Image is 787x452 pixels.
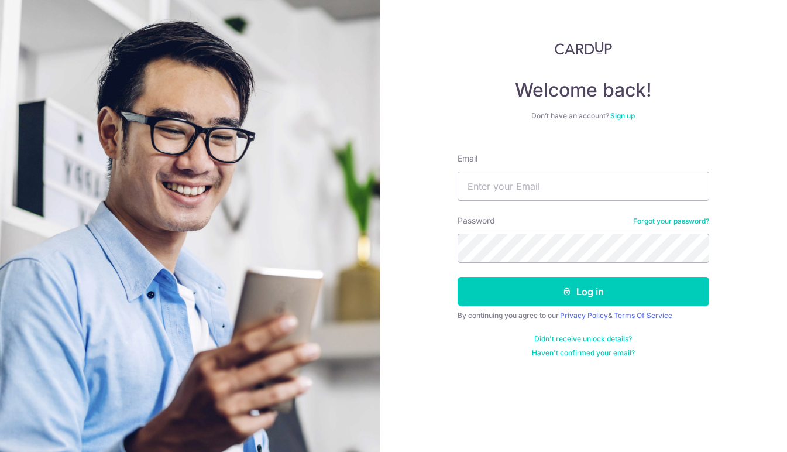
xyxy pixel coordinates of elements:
div: Don’t have an account? [458,111,709,121]
a: Privacy Policy [560,311,608,320]
a: Forgot your password? [633,217,709,226]
a: Sign up [610,111,635,120]
a: Haven't confirmed your email? [532,348,635,358]
button: Log in [458,277,709,306]
input: Enter your Email [458,172,709,201]
h4: Welcome back! [458,78,709,102]
label: Email [458,153,477,165]
img: CardUp Logo [555,41,612,55]
div: By continuing you agree to our & [458,311,709,320]
label: Password [458,215,495,227]
a: Terms Of Service [614,311,672,320]
a: Didn't receive unlock details? [534,334,632,344]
